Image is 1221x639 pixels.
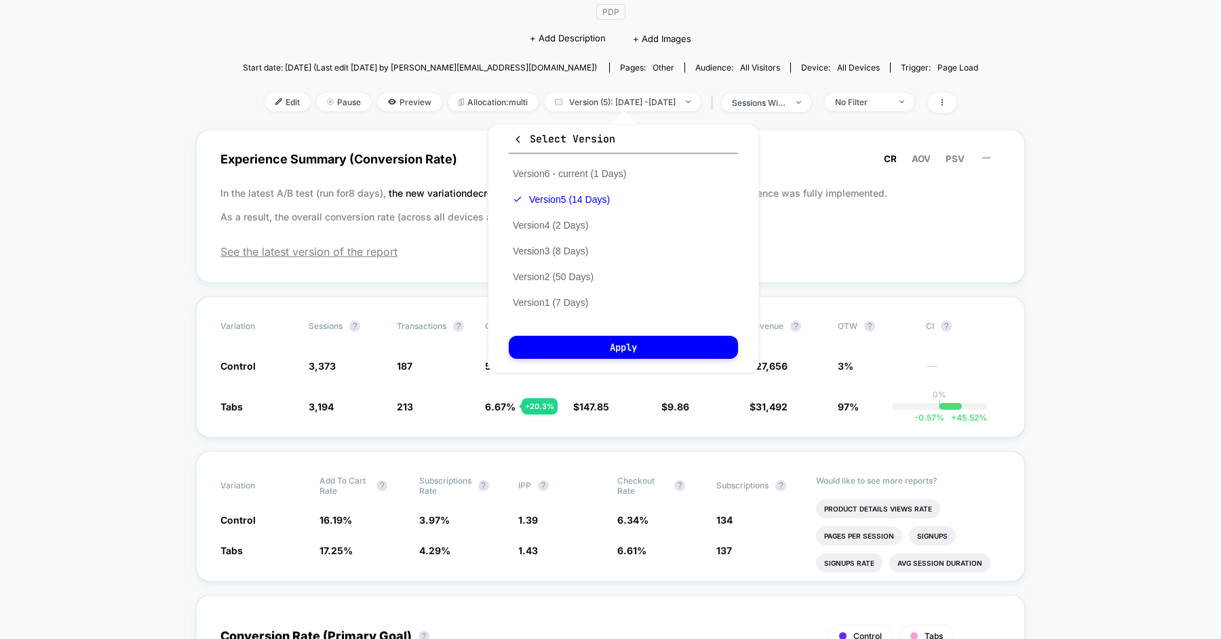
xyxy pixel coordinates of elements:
span: 45.52 % [944,412,987,423]
span: 6.67 % [485,401,516,412]
span: Page Load [937,62,978,73]
li: Product Details Views Rate [816,499,940,518]
button: Version1 (7 Days) [509,296,592,309]
button: Version4 (2 Days) [509,219,592,231]
span: Add To Cart Rate [319,476,370,496]
span: 213 [397,401,413,412]
button: ? [376,480,387,491]
span: Variation [220,476,295,496]
img: end [327,98,334,105]
span: 97% [838,401,859,412]
p: 0% [933,389,946,400]
span: 4.29 % [419,545,450,556]
span: 3,373 [309,360,336,372]
span: Transactions [397,321,446,331]
li: Pages Per Session [816,526,902,545]
span: 3% [838,360,853,372]
span: $ [750,401,788,412]
li: Signups [909,526,956,545]
span: other [653,62,674,73]
span: Start date: [DATE] (Last edit [DATE] by [PERSON_NAME][EMAIL_ADDRESS][DOMAIN_NAME]) [243,62,597,73]
span: 1.43 [518,545,538,556]
span: Experience Summary (Conversion Rate) [220,144,1001,174]
span: + Add Description [530,32,606,45]
span: Control [220,360,256,372]
span: All Visitors [740,62,780,73]
span: Checkout Rate [617,476,667,496]
span: 16.19 % [319,514,352,526]
button: ? [674,480,685,491]
button: ? [864,321,875,332]
span: CI [926,321,1001,332]
span: 6.61 % [617,545,646,556]
img: calendar [555,98,562,105]
span: AOV [912,153,931,164]
div: Trigger: [901,62,978,73]
button: Apply [509,336,738,359]
button: ? [790,321,801,332]
img: end [899,100,904,103]
div: + 20.3 % [522,398,558,414]
p: | [938,400,941,410]
span: $ [661,401,689,412]
span: IPP [518,480,531,490]
span: Preview [378,93,442,111]
button: ? [453,321,464,332]
span: Select Version [513,132,615,146]
span: 6.34 % [617,514,648,526]
span: Device: [790,62,890,73]
button: ? [478,480,489,491]
span: Allocation: multi [448,93,538,111]
span: + Add Images [633,33,691,44]
img: end [686,100,691,103]
span: 147.85 [579,401,609,412]
p: Would like to see more reports? [816,476,1001,486]
button: AOV [908,153,935,165]
button: Select Version [509,132,738,154]
span: Sessions [309,321,343,331]
span: Control [220,514,256,526]
div: Audience: [695,62,780,73]
div: sessions with impression [732,98,786,108]
button: PSV [942,153,969,165]
span: 17.25 % [319,545,353,556]
span: + [951,412,956,423]
span: 31,492 [756,401,788,412]
span: Subscriptions Rate [419,476,471,496]
span: --- [926,362,1001,372]
span: PSV [946,153,965,164]
li: Signups Rate [816,554,883,573]
span: 134 [716,514,733,526]
li: Avg Session Duration [889,554,990,573]
img: rebalance [459,98,464,106]
button: Version3 (8 Days) [509,245,592,257]
span: Version (5): [DATE] - [DATE] [545,93,701,111]
span: Variation [220,321,295,332]
span: 3.97 % [419,514,450,526]
button: ? [941,321,952,332]
span: 9.86 [667,401,689,412]
span: PDP [596,4,625,20]
button: ? [349,321,360,332]
div: No Filter [835,97,889,107]
span: Tabs [220,401,243,412]
span: 187 [397,360,412,372]
span: 137 [716,545,732,556]
span: Tabs [220,545,243,556]
img: end [796,101,801,104]
span: Pause [317,93,371,111]
button: ? [538,480,549,491]
span: $ [573,401,609,412]
span: all devices [837,62,880,73]
div: Pages: [620,62,674,73]
button: ? [775,480,786,491]
p: In the latest A/B test (run for 8 days), before the experience was fully implemented. As a result... [220,181,1001,229]
span: 1.39 [518,514,538,526]
span: Subscriptions [716,480,769,490]
span: the new variation decreased the conversion rate (CR) by -11.35 % [389,187,680,199]
button: Version5 (14 Days) [509,193,614,206]
span: OTW [838,321,912,332]
span: See the latest version of the report [220,245,1001,258]
button: Version2 (50 Days) [509,271,598,283]
span: Edit [265,93,310,111]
